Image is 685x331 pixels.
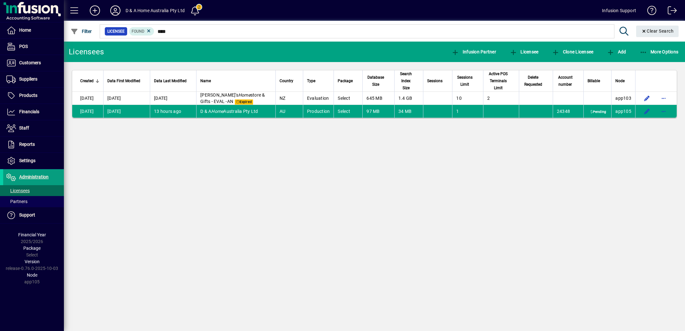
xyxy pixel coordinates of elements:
[105,5,126,16] button: Profile
[25,259,40,264] span: Version
[19,174,49,179] span: Administration
[3,39,64,55] a: POS
[451,49,496,54] span: Infusion Partner
[69,47,104,57] div: Licensees
[80,77,99,84] div: Created
[557,74,574,88] span: Account number
[71,29,92,34] span: Filter
[615,77,631,84] div: Node
[3,104,64,120] a: Financials
[19,44,28,49] span: POS
[338,77,358,84] div: Package
[641,28,674,34] span: Clear Search
[615,77,625,84] span: Node
[275,92,303,105] td: NZ
[23,246,41,251] span: Package
[427,77,443,84] span: Sessions
[3,88,64,104] a: Products
[3,153,64,169] a: Settings
[510,49,539,54] span: Licensee
[3,196,64,207] a: Partners
[607,49,626,54] span: Add
[452,92,483,105] td: 10
[303,105,334,118] td: Production
[19,125,29,130] span: Staff
[107,77,146,84] div: Data First Modified
[366,74,390,88] div: Database Size
[615,96,631,101] span: app103.prod.infusionbusinesssoftware.com
[487,70,510,91] span: Active POS Terminals Limit
[19,158,35,163] span: Settings
[398,70,413,91] span: Search Index Size
[450,46,498,58] button: Infusion Partner
[80,77,94,84] span: Created
[334,92,362,105] td: Select
[456,74,479,88] div: Sessions Limit
[483,92,519,105] td: 2
[3,22,64,38] a: Home
[588,77,600,84] span: Billable
[3,71,64,87] a: Suppliers
[663,1,677,22] a: Logout
[366,74,385,88] span: Database Size
[154,77,192,84] div: Data Last Modified
[523,74,549,88] div: Delete Requested
[362,105,394,118] td: 97 MB
[107,77,140,84] span: Data First Modified
[6,199,27,204] span: Partners
[103,105,150,118] td: [DATE]
[642,106,652,116] button: Edit
[642,93,652,103] button: Edit
[640,49,679,54] span: More Options
[19,142,35,147] span: Reports
[72,105,103,118] td: [DATE]
[334,105,362,118] td: Select
[19,76,37,82] span: Suppliers
[275,105,303,118] td: AU
[589,109,607,114] span: Pending
[150,105,196,118] td: 13 hours ago
[638,46,680,58] button: More Options
[307,77,330,84] div: Type
[3,207,64,223] a: Support
[200,109,258,114] span: D & A Australia Pty Ltd
[3,185,64,196] a: Licensees
[132,29,144,34] span: Found
[200,92,265,104] span: [PERSON_NAME]'s store & Gifts - EVAL -AN
[3,55,64,71] a: Customers
[200,77,272,84] div: Name
[129,27,154,35] mat-chip: Found Status: Found
[85,5,105,16] button: Add
[658,93,669,103] button: More options
[550,46,595,58] button: Clone Licensee
[19,212,35,217] span: Support
[3,120,64,136] a: Staff
[452,105,483,118] td: 1
[150,92,196,105] td: [DATE]
[72,92,103,105] td: [DATE]
[362,92,394,105] td: 645 MB
[557,74,580,88] div: Account number
[605,46,627,58] button: Add
[211,109,223,114] em: Home
[398,70,419,91] div: Search Index Size
[487,70,515,91] div: Active POS Terminals Limit
[307,77,315,84] span: Type
[235,99,253,105] span: Expired
[658,106,669,116] button: More options
[107,28,125,35] span: Licensee
[6,188,30,193] span: Licensees
[338,77,353,84] span: Package
[69,26,94,37] button: Filter
[19,28,31,33] span: Home
[615,109,631,114] span: app105.prod.infusionbusinesssoftware.com
[523,74,543,88] span: Delete Requested
[27,272,37,278] span: Node
[19,60,41,65] span: Customers
[636,26,679,37] button: Clear
[427,77,448,84] div: Sessions
[280,77,299,84] div: Country
[508,46,540,58] button: Licensee
[602,5,636,16] div: Infusion Support
[553,105,583,118] td: 24348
